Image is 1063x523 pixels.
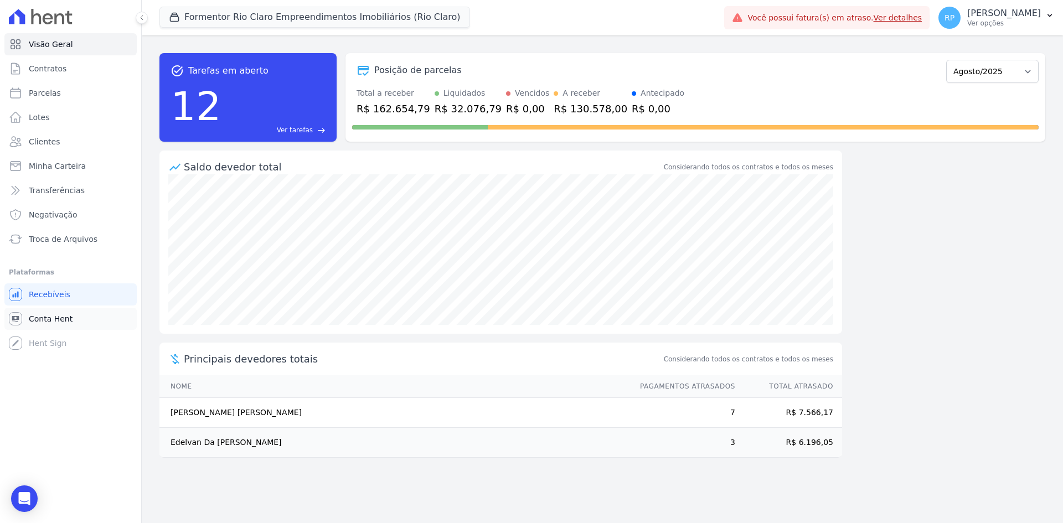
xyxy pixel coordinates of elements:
[29,160,86,172] span: Minha Carteira
[4,82,137,104] a: Parcelas
[515,87,549,99] div: Vencidos
[506,101,549,116] div: R$ 0,00
[930,2,1063,33] button: RP [PERSON_NAME] Ver opções
[874,13,922,22] a: Ver detalhes
[4,33,137,55] a: Visão Geral
[11,485,38,512] div: Open Intercom Messenger
[629,398,736,428] td: 7
[159,7,470,28] button: Formentor Rio Claro Empreendimentos Imobiliários (Rio Claro)
[159,375,629,398] th: Nome
[29,39,73,50] span: Visão Geral
[736,428,842,458] td: R$ 6.196,05
[664,354,833,364] span: Considerando todos os contratos e todos os meses
[29,112,50,123] span: Lotes
[159,398,629,428] td: [PERSON_NAME] [PERSON_NAME]
[664,162,833,172] div: Considerando todos os contratos e todos os meses
[317,126,326,134] span: east
[171,77,221,135] div: 12
[4,155,137,177] a: Minha Carteira
[747,12,922,24] span: Você possui fatura(s) em atraso.
[29,234,97,245] span: Troca de Arquivos
[4,228,137,250] a: Troca de Arquivos
[4,308,137,330] a: Conta Hent
[4,131,137,153] a: Clientes
[632,101,684,116] div: R$ 0,00
[29,185,85,196] span: Transferências
[159,428,629,458] td: Edelvan Da [PERSON_NAME]
[736,398,842,428] td: R$ 7.566,17
[563,87,600,99] div: A receber
[967,19,1041,28] p: Ver opções
[4,106,137,128] a: Lotes
[554,101,627,116] div: R$ 130.578,00
[277,125,313,135] span: Ver tarefas
[184,351,662,366] span: Principais devedores totais
[29,87,61,99] span: Parcelas
[357,101,430,116] div: R$ 162.654,79
[4,58,137,80] a: Contratos
[629,375,736,398] th: Pagamentos Atrasados
[967,8,1041,19] p: [PERSON_NAME]
[736,375,842,398] th: Total Atrasado
[4,283,137,305] a: Recebíveis
[29,289,70,300] span: Recebíveis
[357,87,430,99] div: Total a receber
[641,87,684,99] div: Antecipado
[4,204,137,226] a: Negativação
[4,179,137,201] a: Transferências
[29,63,66,74] span: Contratos
[184,159,662,174] div: Saldo devedor total
[9,266,132,279] div: Plataformas
[226,125,326,135] a: Ver tarefas east
[29,313,73,324] span: Conta Hent
[29,136,60,147] span: Clientes
[945,14,954,22] span: RP
[171,64,184,77] span: task_alt
[629,428,736,458] td: 3
[29,209,78,220] span: Negativação
[188,64,269,77] span: Tarefas em aberto
[374,64,462,77] div: Posição de parcelas
[443,87,486,99] div: Liquidados
[435,101,502,116] div: R$ 32.076,79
